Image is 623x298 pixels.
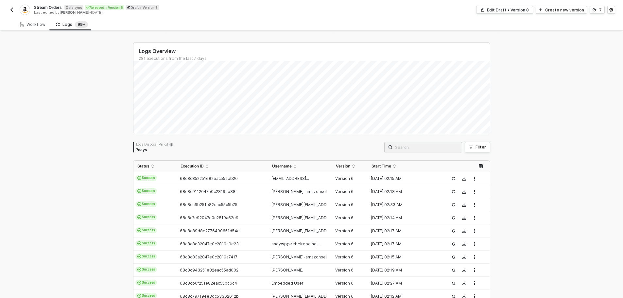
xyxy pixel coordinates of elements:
span: Data sync [64,5,83,10]
input: Search [395,144,458,151]
span: icon-cards [137,254,141,258]
div: Logs Disposal Period [136,142,173,147]
sup: 281 [75,21,88,28]
span: [PERSON_NAME] [271,268,303,272]
span: [PERSON_NAME]-amazonsellerc... [271,189,337,194]
span: Success [135,240,157,246]
span: icon-success-page [452,190,456,194]
span: 68c8cb0f251e82eac55bc6c4 [180,281,237,286]
div: [DATE] 02:33 AM [368,202,439,207]
span: Start Time [372,164,391,169]
button: Create new version [536,6,587,14]
span: [PERSON_NAME][EMAIL_ADDRESS][DOMAIN_NAME] [271,228,370,233]
span: 68c8c89d8e2776490651d54e [180,228,240,233]
div: 7 [599,7,602,13]
th: Username [268,161,332,172]
span: Version 6 [335,241,354,246]
span: Version 6 [335,228,354,233]
div: Logs Overview [139,48,490,55]
span: icon-download [462,177,466,181]
span: icon-download [462,190,466,194]
span: icon-download [462,229,466,233]
span: Version 6 [335,189,354,194]
span: [PERSON_NAME] [60,10,89,15]
span: 68c8c7e92047e0c2819a62e9 [180,215,238,220]
div: 7 days [136,147,173,152]
span: Success [135,267,157,272]
span: icon-download [462,216,466,220]
span: Version 6 [335,268,354,272]
span: Success [135,227,157,233]
div: 281 executions from the last 7 days [139,56,490,61]
span: icon-success-page [452,216,456,220]
div: [DATE] 02:15 AM [368,176,439,181]
span: 68c8cc6b251e82eac55c5b75 [180,202,237,207]
span: icon-success-page [452,203,456,207]
span: icon-cards [137,215,141,219]
span: Success [135,254,157,259]
span: icon-download [462,242,466,246]
span: icon-versioning [593,8,597,12]
div: Create new version [545,7,584,13]
span: icon-success-page [452,242,456,246]
span: icon-cards [137,294,141,298]
span: Version 6 [335,281,354,286]
div: Logs [56,21,88,28]
span: icon-success-page [452,268,456,272]
img: back [9,7,14,12]
span: Execution ID [181,164,204,169]
span: [EMAIL_ADDRESS]... [271,176,309,181]
img: integration-icon [22,7,27,13]
th: Start Time [368,161,444,172]
div: Edit Draft • Version 8 [487,7,529,13]
span: Embedded User [271,281,303,286]
span: icon-edit [127,6,130,9]
div: Draft • Version 8 [126,5,159,10]
button: back [8,6,16,14]
span: Success [135,214,157,220]
span: icon-success-page [452,177,456,181]
div: [DATE] 02:17 AM [368,241,439,247]
span: icon-cards [137,202,141,206]
div: [DATE] 02:19 AM [368,268,439,273]
div: Released • Version 6 [85,5,124,10]
span: Success [135,188,157,194]
span: Version 6 [335,176,354,181]
span: andywp@rebelrebelhq.... [271,241,320,246]
span: Version 6 [335,202,354,207]
span: icon-cards [137,268,141,272]
span: icon-success-page [452,255,456,259]
span: icon-cards [137,281,141,285]
span: icon-download [462,203,466,207]
div: [DATE] 02:18 AM [368,189,439,194]
div: Workflow [20,22,45,27]
span: Username [272,164,292,169]
th: Version [332,161,368,172]
div: Last edited by - [DATE] [34,10,311,15]
span: icon-download [462,255,466,259]
span: Version 6 [335,215,354,220]
span: Success [135,280,157,286]
span: icon-download [462,281,466,285]
div: [DATE] 02:17 AM [368,228,439,234]
div: [DATE] 02:27 AM [368,281,439,286]
span: 68c8c9112047e0c2819ab88f [180,189,237,194]
span: icon-settings [609,8,613,12]
th: Execution ID [177,161,268,172]
div: [DATE] 02:14 AM [368,215,439,220]
span: 68c8c8c32047e0c2819a9e23 [180,241,239,246]
span: icon-success-page [452,229,456,233]
span: [PERSON_NAME]-amazonsellercen... [271,254,342,259]
span: 68c8c852251e82eac55abb20 [180,176,238,181]
span: Version [336,164,350,169]
span: icon-cards [137,176,141,180]
th: Status [133,161,177,172]
button: Edit Draft • Version 8 [476,6,533,14]
span: Status [137,164,149,169]
span: Success [135,175,157,181]
span: Version 6 [335,254,354,259]
span: Success [135,201,157,207]
div: [DATE] 02:15 AM [368,254,439,260]
span: 68c8c943251e82eac55ad002 [180,268,238,272]
button: Filter [465,142,490,152]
